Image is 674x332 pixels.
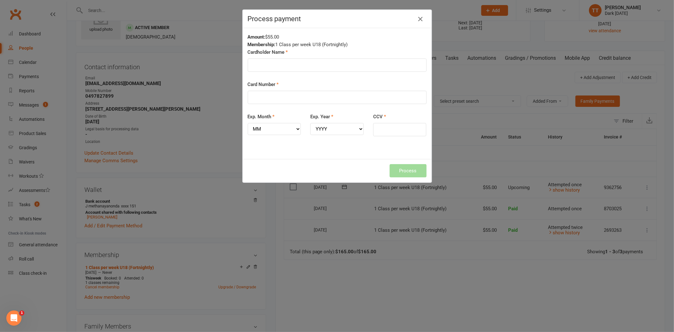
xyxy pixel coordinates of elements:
span: 1 [19,310,24,316]
label: Exp. Year [310,113,333,120]
div: $55.00 [248,33,427,41]
strong: Membership: [248,42,276,47]
label: CCV [373,113,386,120]
label: Cardholder Name [248,48,288,56]
strong: Amount: [248,34,265,40]
button: Close [415,14,425,24]
div: 1 Class per week U18 (Fortnightly) [248,41,427,48]
label: Card Number [248,81,279,88]
h4: Process payment [248,15,427,23]
label: Exp. Month [248,113,275,120]
iframe: Intercom live chat [6,310,21,326]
